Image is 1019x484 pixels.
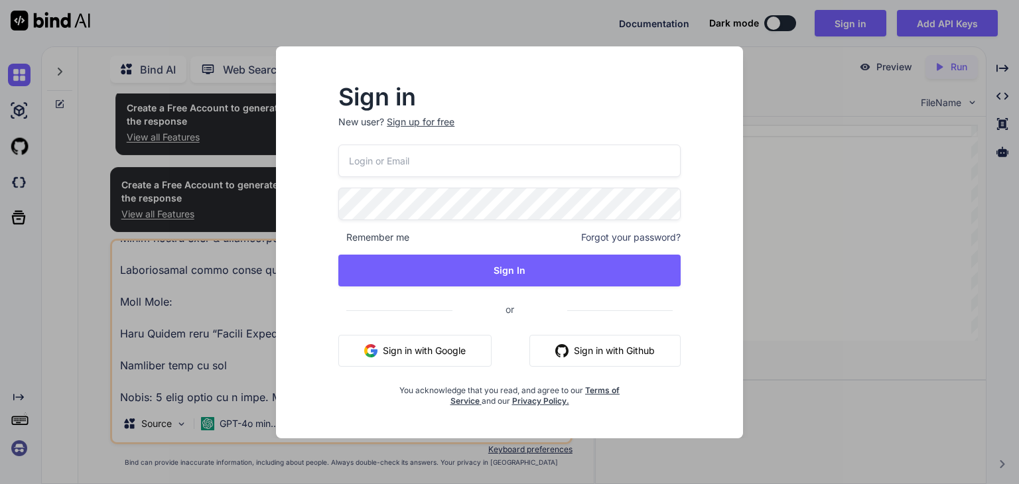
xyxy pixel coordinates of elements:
[581,231,681,244] span: Forgot your password?
[395,377,624,406] div: You acknowledge that you read, and agree to our and our
[338,231,409,244] span: Remember me
[452,293,567,326] span: or
[512,396,569,406] a: Privacy Policy.
[338,255,681,286] button: Sign In
[450,385,620,406] a: Terms of Service
[529,335,681,367] button: Sign in with Github
[338,335,492,367] button: Sign in with Google
[338,115,681,145] p: New user?
[338,86,681,107] h2: Sign in
[555,344,569,357] img: github
[338,145,681,177] input: Login or Email
[387,115,454,129] div: Sign up for free
[364,344,377,357] img: google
